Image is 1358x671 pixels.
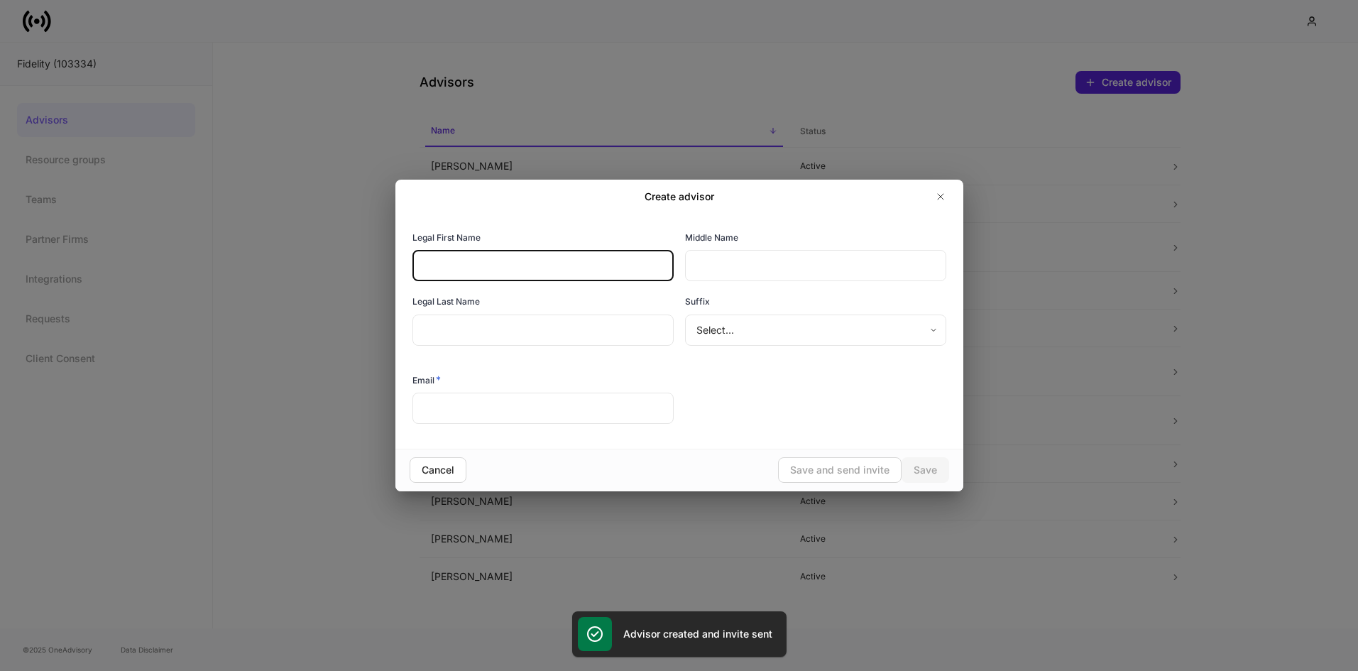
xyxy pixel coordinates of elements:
button: Cancel [410,457,466,483]
div: Select... [685,315,946,346]
div: Save [914,463,937,477]
h6: Legal First Name [412,231,481,244]
h6: Middle Name [685,231,738,244]
h6: Suffix [685,295,710,308]
button: Save and send invite [778,457,902,483]
div: Cancel [422,463,454,477]
h5: Advisor created and invite sent [623,627,772,641]
div: Save and send invite [790,463,889,477]
button: Save [902,457,949,483]
h6: Legal Last Name [412,295,480,308]
h2: Create advisor [645,190,714,204]
h6: Email [412,373,441,387]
